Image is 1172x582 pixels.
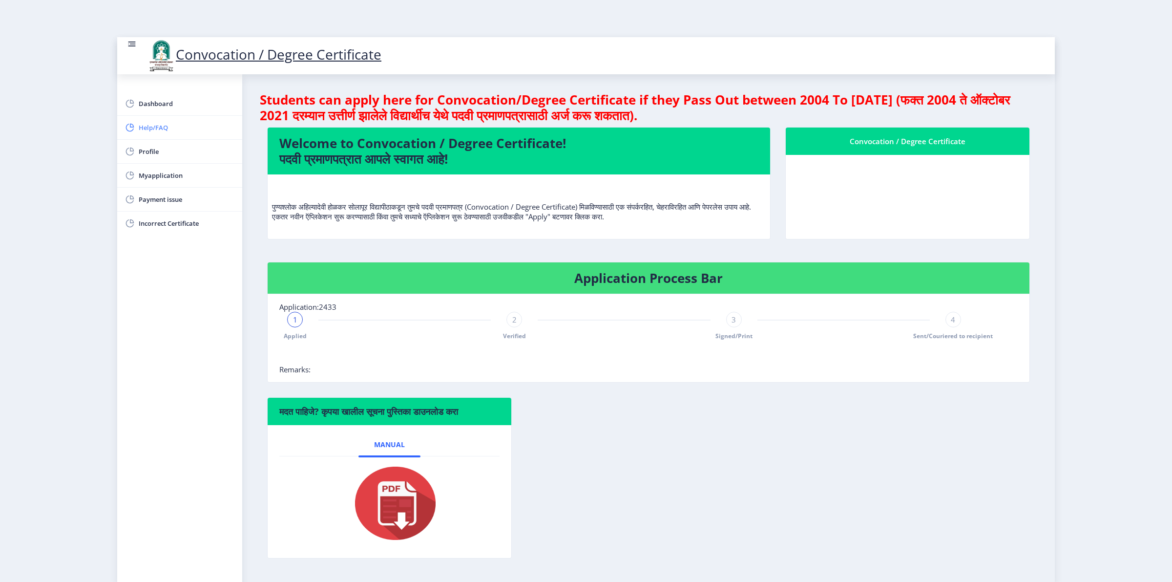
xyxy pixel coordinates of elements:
a: Dashboard [117,92,242,115]
span: Verified [503,332,526,340]
span: Manual [374,441,405,449]
a: Myapplication [117,164,242,187]
p: पुण्यश्लोक अहिल्यादेवी होळकर सोलापूर विद्यापीठाकडून तुमचे पदवी प्रमाणपत्र (Convocation / Degree C... [272,182,766,221]
div: Convocation / Degree Certificate [797,135,1018,147]
a: Manual [358,433,420,456]
span: 3 [732,315,736,324]
img: logo [146,39,176,72]
span: Incorrect Certificate [139,217,234,229]
span: Signed/Print [715,332,753,340]
span: 4 [951,315,955,324]
span: 2 [512,315,517,324]
span: Myapplication [139,170,234,181]
span: Remarks: [279,365,311,374]
span: Dashboard [139,98,234,109]
h6: मदत पाहिजे? कृपया खालील सूचना पुस्तिका डाउनलोड करा [279,406,500,417]
h4: Application Process Bar [279,270,1018,286]
a: Convocation / Degree Certificate [146,45,381,64]
span: Payment issue [139,194,234,205]
span: Applied [284,332,307,340]
span: Profile [139,146,234,157]
h4: Welcome to Convocation / Degree Certificate! पदवी प्रमाणपत्रात आपले स्वागत आहे! [279,135,758,167]
span: 1 [293,315,297,324]
span: Sent/Couriered to recipient [913,332,993,340]
span: Help/FAQ [139,122,234,133]
a: Profile [117,140,242,163]
h4: Students can apply here for Convocation/Degree Certificate if they Pass Out between 2004 To [DATE... [260,92,1037,123]
a: Help/FAQ [117,116,242,139]
a: Incorrect Certificate [117,212,242,235]
span: Application:2433 [279,302,336,312]
a: Payment issue [117,188,242,211]
img: pdf.png [340,464,438,542]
